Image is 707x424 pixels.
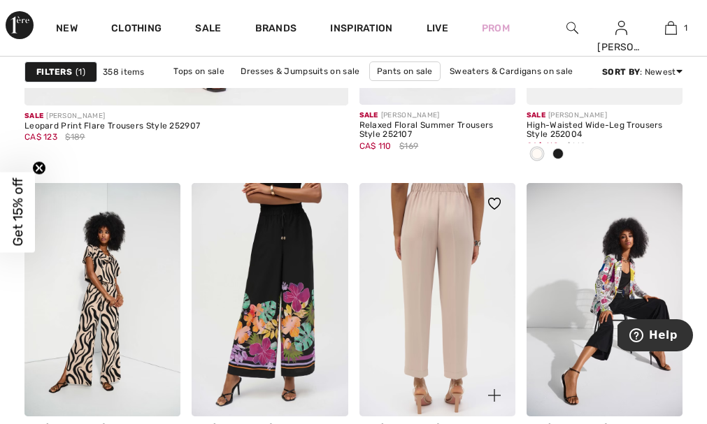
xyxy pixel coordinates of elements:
img: plus_v2.svg [488,389,501,402]
img: heart_black_full.svg [488,198,501,209]
button: Close teaser [32,161,46,175]
span: CA$ 110 [359,141,392,151]
div: Relaxed Floral Summer Trousers Style 252107 [359,121,515,140]
a: Clothing [111,22,162,37]
div: Leopard Print Flare Trousers Style 252907 [24,122,348,131]
div: [PERSON_NAME] [597,40,645,54]
a: 1 [647,20,695,36]
a: Dresses & Jumpsuits on sale [234,62,366,80]
div: High-Waisted Wide-Leg Trousers Style 252004 [527,121,683,140]
a: New [56,22,78,37]
img: My Info [615,20,627,36]
a: Sign In [615,21,627,34]
div: [PERSON_NAME] [527,110,683,121]
a: Prom [482,21,510,36]
div: Black [548,143,569,166]
div: [PERSON_NAME] [359,110,515,121]
span: Sale [527,111,545,119]
a: Sweaters & Cardigans on sale [443,62,580,80]
div: [PERSON_NAME] [24,111,348,122]
a: Pants on sale [369,61,441,81]
span: $169 [566,140,585,152]
strong: Sort By [602,67,640,77]
span: CA$ 123 [24,132,57,142]
img: Wide-Leg Full-Length Trousers Style 252153. Black [527,183,683,417]
a: Tops on sale [166,62,231,80]
img: My Bag [665,20,677,36]
span: CA$ 110 [527,141,559,151]
span: $169 [399,140,418,152]
a: Outerwear on sale [426,81,516,99]
span: $189 [65,131,85,143]
span: Sale [24,112,43,120]
img: Floral Palazzo Pant with Drawstring Style 252217. Black/Multi [192,183,348,417]
span: Get 15% off [10,178,26,247]
span: 1 [76,66,85,78]
div: : Newest [602,66,683,78]
span: 358 items [103,66,145,78]
img: Relaxed Abstract Trousers Style 252178. Beige/Black [24,183,180,417]
a: Jackets & Blazers on sale [231,81,352,99]
iframe: Opens a widget where you can find more information [617,319,693,354]
strong: Filters [36,66,72,78]
span: Inspiration [330,22,392,37]
a: Brands [255,22,297,37]
div: Vanilla 30 [527,143,548,166]
a: Mid-Rise Pleated Trousers Style 252048. Parchment [359,183,515,417]
img: 1ère Avenue [6,11,34,39]
img: search the website [566,20,578,36]
a: Skirts on sale [354,81,423,99]
span: Sale [359,111,378,119]
a: Sale [195,22,221,37]
a: Live [427,21,448,36]
span: 1 [684,22,687,34]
